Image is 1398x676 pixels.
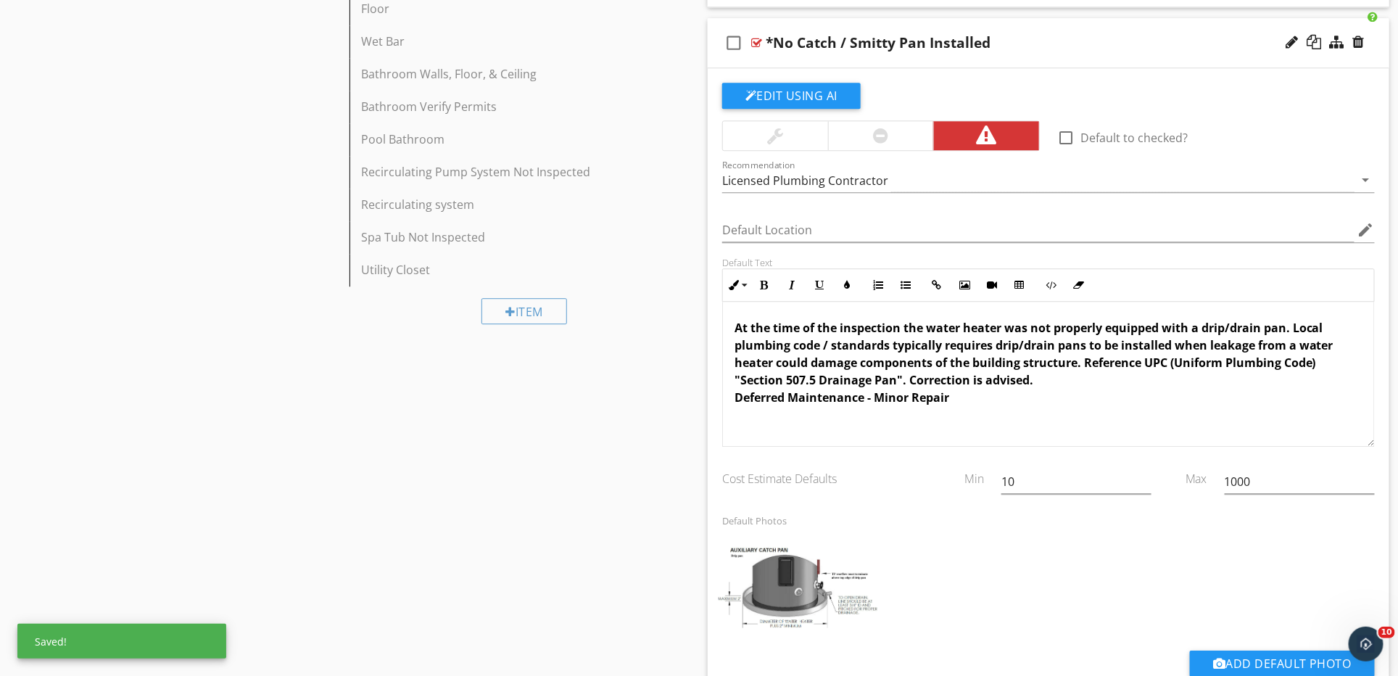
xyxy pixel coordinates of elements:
div: Recirculating system [361,196,637,213]
button: Insert Video [978,271,1006,299]
i: check_box_outline_blank [722,25,745,60]
label: Default Photos [722,514,787,527]
div: Licensed Plumbing Contractor [722,174,888,187]
div: Saved! [17,624,226,659]
div: Wet Bar [361,33,637,50]
div: Cost Estimate Defaults [714,458,937,487]
div: Recirculating Pump System Not Inspected [361,163,637,181]
div: Default Text [722,257,1375,268]
span: 10 [1378,627,1395,638]
div: *No Catch / Smitty Pan Installed [766,34,990,51]
strong: At the time of the inspection the water heater was not properly equipped with a drip/drain pan. L... [735,320,1333,405]
button: Edit Using AI [722,83,861,109]
button: Clear Formatting [1064,271,1092,299]
button: Inline Style [723,271,750,299]
iframe: Intercom live chat [1349,627,1383,661]
button: Colors [833,271,861,299]
button: Insert Table [1006,271,1033,299]
div: Bathroom Walls, Floor, & Ceiling [361,65,637,83]
i: edit [1357,221,1375,239]
div: Utility Closet [361,261,637,279]
div: Item [481,298,567,324]
button: Underline (Ctrl+U) [806,271,833,299]
img: e2452eb5ceb1490591707c7bb1c2625e.jpeg [717,547,877,628]
div: Spa Tub Not Inspected [361,228,637,246]
button: Code View [1037,271,1064,299]
div: Min [937,458,993,487]
div: Pool Bathroom [361,131,637,148]
input: Default Location [722,218,1354,242]
button: Bold (Ctrl+B) [750,271,778,299]
div: Bathroom Verify Permits [361,98,637,115]
div: Max [1160,458,1216,487]
label: Default to checked? [1080,131,1188,145]
i: arrow_drop_down [1357,171,1375,189]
